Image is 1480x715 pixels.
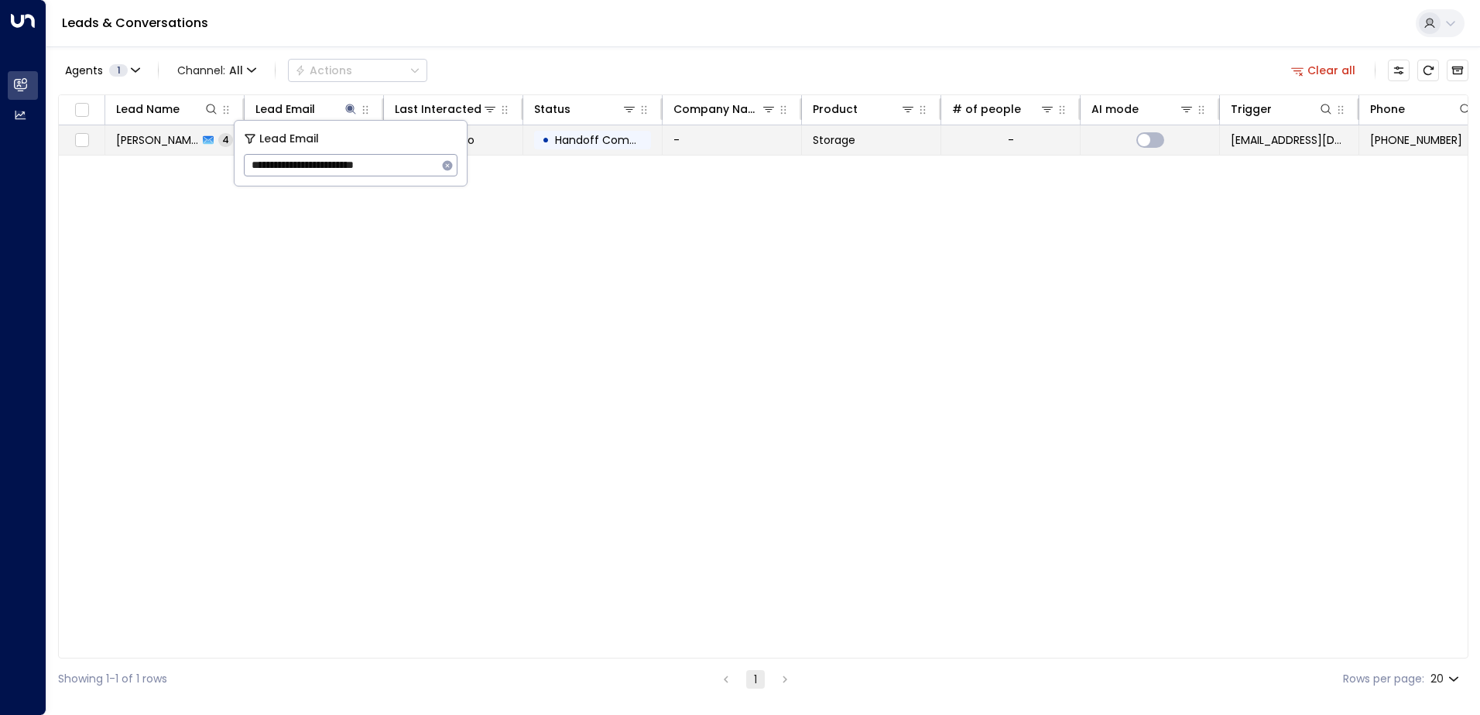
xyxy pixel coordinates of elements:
[171,60,262,81] span: Channel:
[229,64,243,77] span: All
[1343,671,1424,687] label: Rows per page:
[116,100,219,118] div: Lead Name
[813,132,855,148] span: Storage
[58,60,146,81] button: Agents1
[1417,60,1439,81] span: Refresh
[62,14,208,32] a: Leads & Conversations
[1231,100,1272,118] div: Trigger
[1430,668,1462,690] div: 20
[1370,100,1473,118] div: Phone
[952,100,1055,118] div: # of people
[542,127,550,153] div: •
[395,100,481,118] div: Last Interacted
[58,671,167,687] div: Showing 1-1 of 1 rows
[813,100,916,118] div: Product
[534,100,570,118] div: Status
[1388,60,1410,81] button: Customize
[952,100,1021,118] div: # of people
[673,100,776,118] div: Company Name
[171,60,262,81] button: Channel:All
[288,59,427,82] div: Button group with a nested menu
[746,670,765,689] button: page 1
[72,131,91,150] span: Toggle select row
[716,669,795,689] nav: pagination navigation
[259,130,319,148] span: Lead Email
[1231,132,1348,148] span: leads@space-station.co.uk
[673,100,761,118] div: Company Name
[1091,100,1139,118] div: AI mode
[116,100,180,118] div: Lead Name
[65,65,103,76] span: Agents
[1285,60,1362,81] button: Clear all
[1370,100,1405,118] div: Phone
[288,59,427,82] button: Actions
[663,125,802,155] td: -
[1231,100,1334,118] div: Trigger
[1447,60,1468,81] button: Archived Leads
[1370,132,1462,148] span: +447725368636
[534,100,637,118] div: Status
[555,132,664,148] span: Handoff Completed
[218,133,233,146] span: 4
[255,100,315,118] div: Lead Email
[109,64,128,77] span: 1
[255,100,358,118] div: Lead Email
[1008,132,1014,148] div: -
[1091,100,1194,118] div: AI mode
[395,100,498,118] div: Last Interacted
[295,63,352,77] div: Actions
[116,132,198,148] span: Jon Tay
[813,100,858,118] div: Product
[72,101,91,120] span: Toggle select all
